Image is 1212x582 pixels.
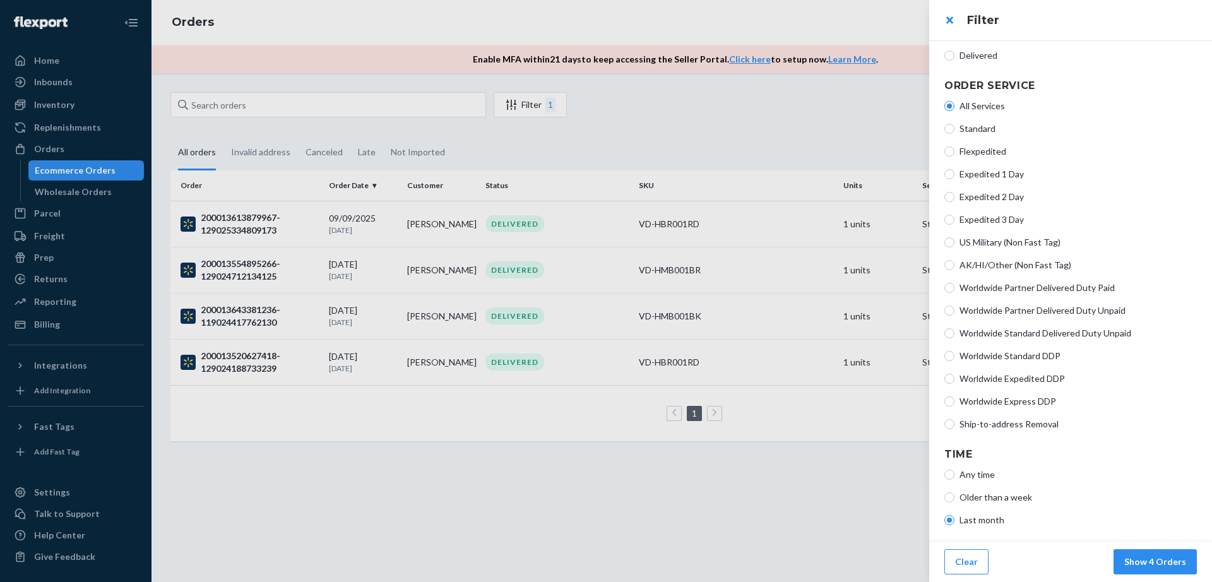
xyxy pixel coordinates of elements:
[959,213,1197,226] span: Expedited 3 Day
[944,306,954,316] input: Worldwide Partner Delivered Duty Unpaid
[959,259,1197,271] span: AK/HI/Other (Non Fast Tag)
[944,374,954,384] input: Worldwide Expedited DDP
[959,327,1197,340] span: Worldwide Standard Delivered Duty Unpaid
[944,470,954,480] input: Any time
[944,215,954,225] input: Expedited 3 Day
[944,146,954,157] input: Flexpedited
[944,78,1197,93] h4: Order Service
[944,419,954,429] input: Ship-to-address Removal
[944,515,954,525] input: Last month
[959,191,1197,203] span: Expedited 2 Day
[959,100,1197,112] span: All Services
[944,549,989,574] button: Clear
[959,168,1197,181] span: Expedited 1 Day
[944,492,954,502] input: Older than a week
[959,282,1197,294] span: Worldwide Partner Delivered Duty Paid
[959,491,1197,504] span: Older than a week
[967,12,1197,28] h3: Filter
[944,351,954,361] input: Worldwide Standard DDP
[944,283,954,293] input: Worldwide Partner Delivered Duty Paid
[959,236,1197,249] span: US Military (Non Fast Tag)
[944,50,954,61] input: Delivered
[959,122,1197,135] span: Standard
[959,468,1197,481] span: Any time
[944,328,954,338] input: Worldwide Standard Delivered Duty Unpaid
[959,304,1197,317] span: Worldwide Partner Delivered Duty Unpaid
[959,145,1197,158] span: Flexpedited
[944,101,954,111] input: All Services
[944,237,954,247] input: US Military (Non Fast Tag)
[959,514,1197,526] span: Last month
[944,169,954,179] input: Expedited 1 Day
[944,447,1197,462] h4: Time
[944,124,954,134] input: Standard
[959,395,1197,408] span: Worldwide Express DDP
[944,260,954,270] input: AK/HI/Other (Non Fast Tag)
[944,396,954,407] input: Worldwide Express DDP
[959,372,1197,385] span: Worldwide Expedited DDP
[959,49,1197,62] span: Delivered
[944,192,954,202] input: Expedited 2 Day
[937,8,962,33] button: close
[1114,549,1197,574] button: Show 4 Orders
[959,350,1197,362] span: Worldwide Standard DDP
[959,418,1197,431] span: Ship-to-address Removal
